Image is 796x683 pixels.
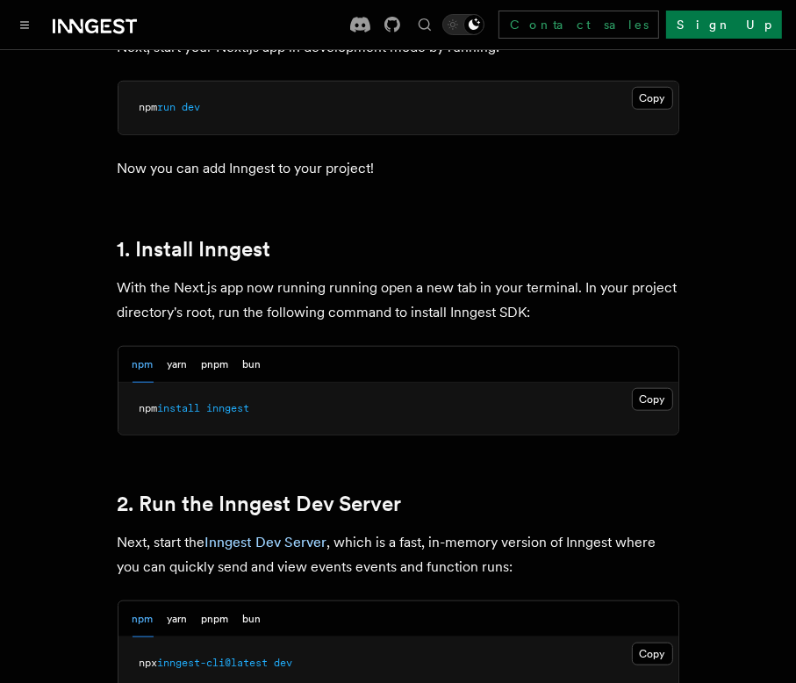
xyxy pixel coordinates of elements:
[666,11,782,39] a: Sign Up
[275,657,293,669] span: dev
[140,657,158,669] span: npx
[133,601,154,637] button: npm
[498,11,659,39] a: Contact sales
[442,14,484,35] button: Toggle dark mode
[414,14,435,35] button: Find something...
[243,601,262,637] button: bun
[632,87,673,110] button: Copy
[158,657,269,669] span: inngest-cli@latest
[205,534,327,550] a: Inngest Dev Server
[140,101,158,113] span: npm
[202,601,229,637] button: pnpm
[243,347,262,383] button: bun
[632,388,673,411] button: Copy
[168,347,188,383] button: yarn
[207,402,250,414] span: inngest
[118,492,402,516] a: 2. Run the Inngest Dev Server
[202,347,229,383] button: pnpm
[133,347,154,383] button: npm
[168,601,188,637] button: yarn
[118,156,679,181] p: Now you can add Inngest to your project!
[632,643,673,665] button: Copy
[183,101,201,113] span: dev
[118,530,679,579] p: Next, start the , which is a fast, in-memory version of Inngest where you can quickly send and vi...
[14,14,35,35] button: Toggle navigation
[140,402,158,414] span: npm
[158,101,176,113] span: run
[118,237,271,262] a: 1. Install Inngest
[118,276,679,325] p: With the Next.js app now running running open a new tab in your terminal. In your project directo...
[158,402,201,414] span: install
